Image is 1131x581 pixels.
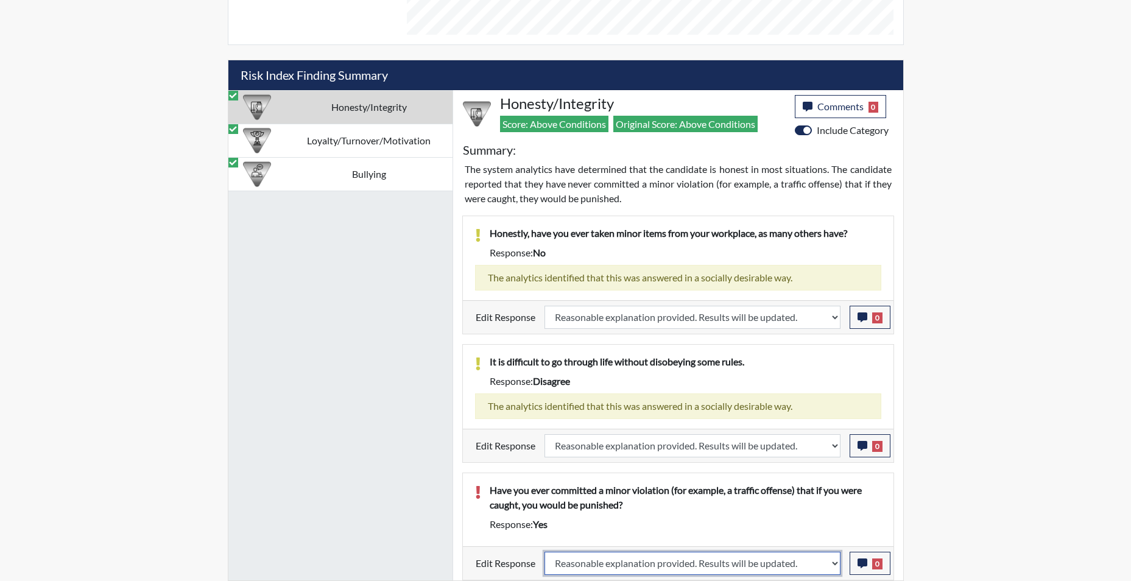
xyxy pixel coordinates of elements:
[613,116,758,132] span: Original Score: Above Conditions
[476,434,535,457] label: Edit Response
[850,306,890,329] button: 0
[228,60,903,90] h5: Risk Index Finding Summary
[481,245,890,260] div: Response:
[476,306,535,329] label: Edit Response
[490,483,881,512] p: Have you ever committed a minor violation (for example, a traffic offense) that if you were caugh...
[243,93,271,121] img: CATEGORY%20ICON-11.a5f294f4.png
[500,95,786,113] h4: Honesty/Integrity
[850,552,890,575] button: 0
[533,518,548,530] span: yes
[535,306,850,329] div: Update the test taker's response, the change might impact the score
[869,102,879,113] span: 0
[490,354,881,369] p: It is difficult to go through life without disobeying some rules.
[463,100,491,128] img: CATEGORY%20ICON-11.a5f294f4.png
[795,95,887,118] button: Comments0
[490,226,881,241] p: Honestly, have you ever taken minor items from your workplace, as many others have?
[500,116,608,132] span: Score: Above Conditions
[533,247,546,258] span: no
[463,143,516,157] h5: Summary:
[286,90,453,124] td: Honesty/Integrity
[817,123,889,138] label: Include Category
[243,160,271,188] img: CATEGORY%20ICON-04.6d01e8fa.png
[535,434,850,457] div: Update the test taker's response, the change might impact the score
[533,375,570,387] span: disagree
[286,157,453,191] td: Bullying
[535,552,850,575] div: Update the test taker's response, the change might impact the score
[817,100,864,112] span: Comments
[481,374,890,389] div: Response:
[850,434,890,457] button: 0
[475,393,881,419] div: The analytics identified that this was answered in a socially desirable way.
[465,162,892,206] p: The system analytics have determined that the candidate is honest in most situations. The candida...
[243,127,271,155] img: CATEGORY%20ICON-17.40ef8247.png
[475,265,881,290] div: The analytics identified that this was answered in a socially desirable way.
[476,552,535,575] label: Edit Response
[481,517,890,532] div: Response:
[286,124,453,157] td: Loyalty/Turnover/Motivation
[872,312,883,323] span: 0
[872,558,883,569] span: 0
[872,441,883,452] span: 0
